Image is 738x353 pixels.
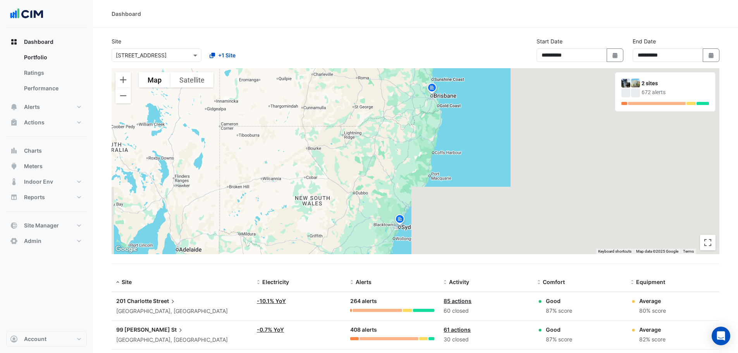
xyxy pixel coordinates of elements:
[6,233,87,249] button: Admin
[636,279,665,285] span: Equipment
[116,307,248,316] div: [GEOGRAPHIC_DATA], [GEOGRAPHIC_DATA]
[171,325,184,334] span: St
[426,82,438,96] img: site-pin.svg
[598,249,631,254] button: Keyboard shortcuts
[639,335,666,344] div: 82% score
[621,79,630,88] img: 201 Charlotte Street
[543,279,565,285] span: Comfort
[356,279,372,285] span: Alerts
[112,37,121,45] label: Site
[631,79,640,88] img: 99 Elizabeth St
[639,307,666,315] div: 80% score
[24,147,42,155] span: Charts
[116,326,170,333] span: 99 [PERSON_NAME]
[546,307,572,315] div: 87% score
[218,51,236,59] span: +1 Site
[6,174,87,189] button: Indoor Env
[6,189,87,205] button: Reports
[205,48,241,62] button: +1 Site
[112,10,141,18] div: Dashboard
[6,99,87,115] button: Alerts
[612,52,619,59] fa-icon: Select Date
[642,79,709,88] div: 2 sites
[683,249,694,253] a: Terms (opens in new tab)
[153,297,177,305] span: Street
[350,325,434,334] div: 408 alerts
[633,37,656,45] label: End Date
[24,222,59,229] span: Site Manager
[24,38,53,46] span: Dashboard
[642,88,709,96] div: 672 alerts
[122,279,132,285] span: Site
[24,193,45,201] span: Reports
[6,218,87,233] button: Site Manager
[114,244,139,254] a: Open this area in Google Maps (opens a new window)
[537,37,563,45] label: Start Date
[170,72,213,88] button: Show satellite imagery
[708,52,715,59] fa-icon: Select Date
[115,88,131,103] button: Zoom out
[639,325,666,334] div: Average
[10,237,18,245] app-icon: Admin
[449,279,469,285] span: Activity
[6,50,87,99] div: Dashboard
[444,326,471,333] a: 61 actions
[6,143,87,158] button: Charts
[257,326,284,333] a: -0.7% YoY
[18,50,87,65] a: Portfolio
[444,335,528,344] div: 30 closed
[10,119,18,126] app-icon: Actions
[10,147,18,155] app-icon: Charts
[444,307,528,315] div: 60 closed
[350,297,434,306] div: 264 alerts
[444,298,471,304] a: 85 actions
[116,298,152,304] span: 201 Charlotte
[9,6,44,22] img: Company Logo
[24,162,43,170] span: Meters
[114,244,139,254] img: Google
[6,158,87,174] button: Meters
[116,336,248,344] div: [GEOGRAPHIC_DATA], [GEOGRAPHIC_DATA]
[24,178,53,186] span: Indoor Env
[639,297,666,305] div: Average
[6,115,87,130] button: Actions
[115,72,131,88] button: Zoom in
[10,103,18,111] app-icon: Alerts
[257,298,286,304] a: -10.1% YoY
[546,325,572,334] div: Good
[700,235,716,250] button: Toggle fullscreen view
[24,103,40,111] span: Alerts
[10,178,18,186] app-icon: Indoor Env
[24,335,46,343] span: Account
[10,162,18,170] app-icon: Meters
[10,222,18,229] app-icon: Site Manager
[712,327,730,345] div: Open Intercom Messenger
[10,38,18,46] app-icon: Dashboard
[24,119,45,126] span: Actions
[10,193,18,201] app-icon: Reports
[546,297,572,305] div: Good
[18,65,87,81] a: Ratings
[6,331,87,347] button: Account
[24,237,41,245] span: Admin
[262,279,289,285] span: Electricity
[636,249,678,253] span: Map data ©2025 Google
[18,81,87,96] a: Performance
[139,72,170,88] button: Show street map
[394,214,406,227] img: site-pin.svg
[546,335,572,344] div: 87% score
[6,34,87,50] button: Dashboard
